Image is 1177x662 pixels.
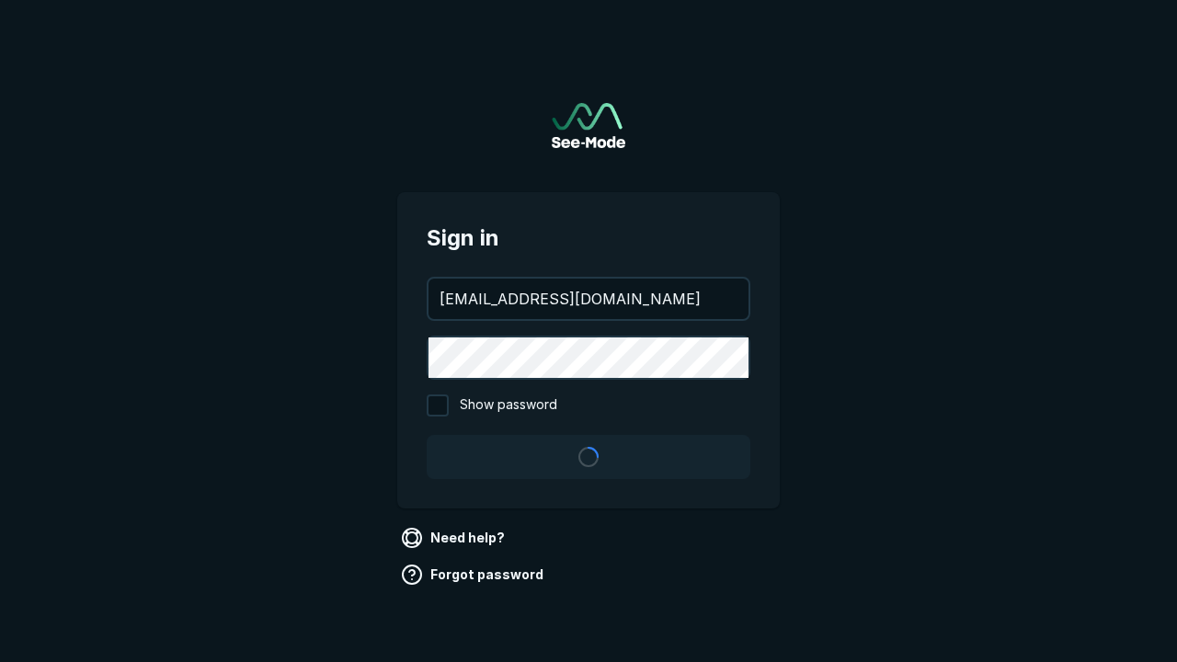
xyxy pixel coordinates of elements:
a: Go to sign in [552,103,625,148]
a: Need help? [397,523,512,553]
input: your@email.com [429,279,748,319]
a: Forgot password [397,560,551,589]
span: Sign in [427,222,750,255]
span: Show password [460,394,557,417]
img: See-Mode Logo [552,103,625,148]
